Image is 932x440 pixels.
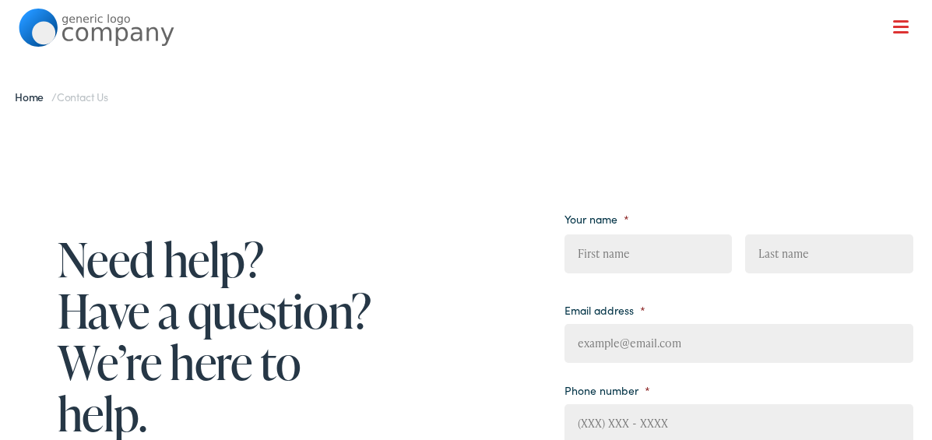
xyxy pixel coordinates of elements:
input: example@email.com [564,324,913,363]
span: Contact Us [57,89,108,104]
label: Your name [564,212,629,226]
h1: Need help? Have a question? We’re here to help. [58,234,377,439]
a: What We Offer [30,62,913,111]
input: Last name [745,234,913,273]
label: Email address [564,303,645,317]
span: / [15,89,108,104]
label: Phone number [564,383,650,397]
a: Home [15,89,51,104]
input: First name [564,234,733,273]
